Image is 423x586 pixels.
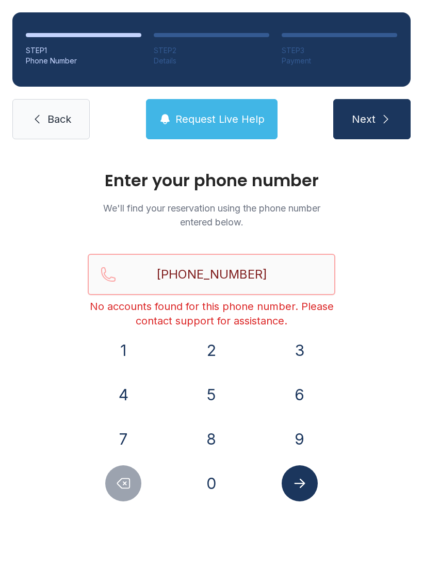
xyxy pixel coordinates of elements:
button: 1 [105,332,141,368]
span: Back [47,112,71,126]
button: 3 [282,332,318,368]
span: Next [352,112,376,126]
div: STEP 3 [282,45,397,56]
div: STEP 1 [26,45,141,56]
button: 5 [193,377,230,413]
span: Request Live Help [175,112,265,126]
button: 2 [193,332,230,368]
button: 4 [105,377,141,413]
div: Phone Number [26,56,141,66]
div: Details [154,56,269,66]
button: 6 [282,377,318,413]
div: No accounts found for this phone number. Please contact support for assistance. [88,299,335,328]
div: STEP 2 [154,45,269,56]
button: 9 [282,421,318,457]
button: Submit lookup form [282,465,318,501]
div: Payment [282,56,397,66]
button: 8 [193,421,230,457]
input: Reservation phone number [88,254,335,295]
button: 7 [105,421,141,457]
p: We'll find your reservation using the phone number entered below. [88,201,335,229]
button: 0 [193,465,230,501]
h1: Enter your phone number [88,172,335,189]
button: Delete number [105,465,141,501]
